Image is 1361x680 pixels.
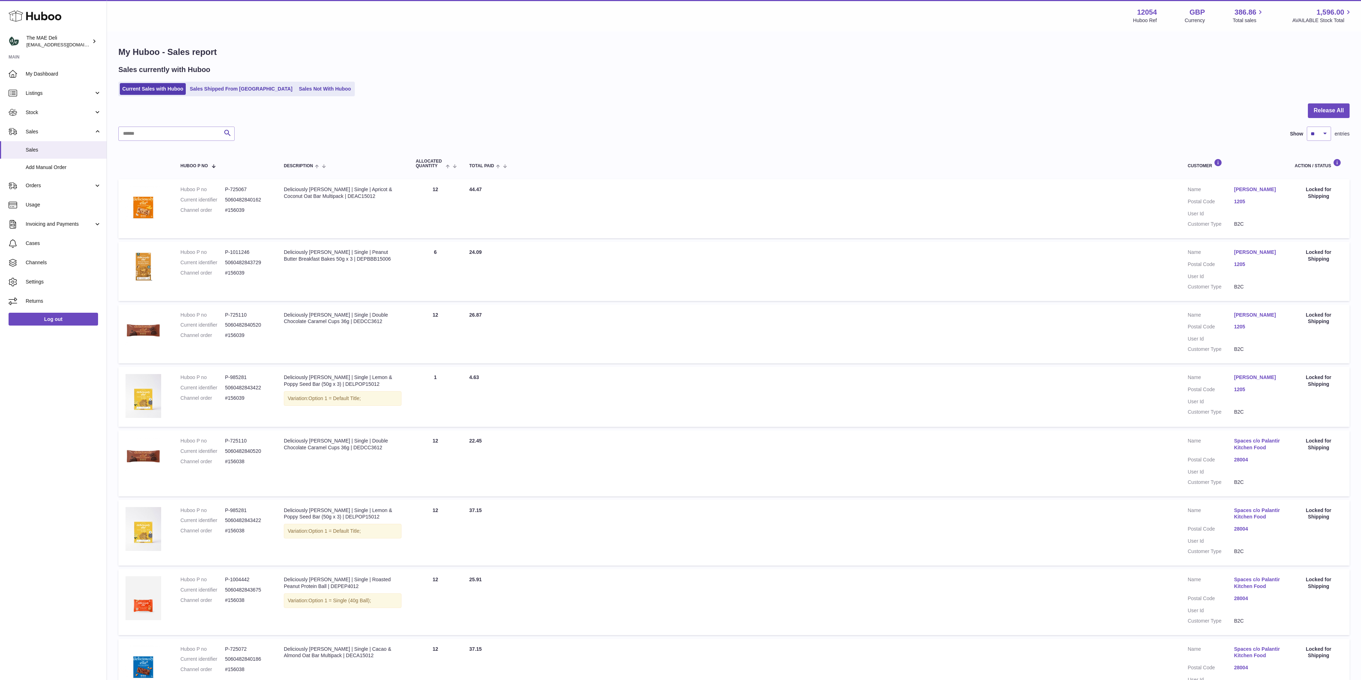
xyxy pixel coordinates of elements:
[180,666,225,673] dt: Channel order
[1234,221,1280,227] dd: B2C
[469,249,482,255] span: 24.09
[1188,526,1234,534] dt: Postal Code
[26,35,91,48] div: The MAE Deli
[180,270,225,276] dt: Channel order
[284,646,401,659] div: Deliciously [PERSON_NAME] | Single | Cacao & Almond Oat Bar Multipack | DECA15012
[180,332,225,339] dt: Channel order
[1234,7,1256,17] span: 386.86
[1188,409,1234,415] dt: Customer Type
[469,438,482,444] span: 22.45
[1188,186,1234,195] dt: Name
[1234,507,1280,521] a: Spaces c/o Palantir Kitchen Food
[1188,273,1234,280] dt: User Id
[225,384,270,391] dd: 5060482843422
[225,576,270,583] dd: P-1004442
[308,598,371,603] span: Option 1 = Single (40g Ball);
[26,42,105,47] span: [EMAIL_ADDRESS][DOMAIN_NAME]
[1234,456,1280,463] a: 28004
[9,313,98,326] a: Log out
[1188,595,1234,604] dt: Postal Code
[1234,312,1280,318] a: [PERSON_NAME]
[180,527,225,534] dt: Channel order
[1233,7,1264,24] a: 386.86 Total sales
[1290,131,1303,137] label: Show
[469,577,482,582] span: 25.91
[1295,186,1342,200] div: Locked for Shipping
[225,322,270,328] dd: 5060482840520
[284,374,401,388] div: Deliciously [PERSON_NAME] | Single | Lemon & Poppy Seed Bar (50g x 3) | DELPOP15012
[126,507,161,551] img: OatBarsWebpackshots_0015_UK_LEMONPOPPYSEEDOATBARS_PACKSHOT_72DPI.jpg
[180,322,225,328] dt: Current identifier
[1234,374,1280,381] a: [PERSON_NAME]
[225,646,270,653] dd: P-725072
[1234,249,1280,256] a: [PERSON_NAME]
[26,128,94,135] span: Sales
[1234,548,1280,555] dd: B2C
[409,179,462,238] td: 12
[1295,312,1342,325] div: Locked for Shipping
[1188,548,1234,555] dt: Customer Type
[225,666,270,673] dd: #156038
[1234,346,1280,353] dd: B2C
[284,249,401,262] div: Deliciously [PERSON_NAME] | Single | Peanut Butter Breakfast Bakes 50g x 3 | DEPBBB15006
[1188,323,1234,332] dt: Postal Code
[284,524,401,538] div: Variation:
[1188,249,1234,257] dt: Name
[126,438,161,473] img: 120541677579848.jpg
[416,159,444,168] span: ALLOCATED Quantity
[1295,249,1342,262] div: Locked for Shipping
[180,458,225,465] dt: Channel order
[225,259,270,266] dd: 5060482843729
[225,312,270,318] dd: P-725110
[284,391,401,406] div: Variation:
[180,576,225,583] dt: Huboo P no
[1185,17,1205,24] div: Currency
[126,249,161,285] img: 120541727083716.png
[180,507,225,514] dt: Huboo P no
[1295,507,1342,521] div: Locked for Shipping
[1234,526,1280,532] a: 28004
[225,507,270,514] dd: P-985281
[409,430,462,496] td: 12
[284,438,401,451] div: Deliciously [PERSON_NAME] | Single | Double Chocolate Caramel Cups 36g | DEDCC3612
[118,65,210,75] h2: Sales currently with Huboo
[284,312,401,325] div: Deliciously [PERSON_NAME] | Single | Double Chocolate Caramel Cups 36g | DEDCC3612
[1234,323,1280,330] a: 1205
[284,186,401,200] div: Deliciously [PERSON_NAME] | Single | Apricot & Coconut Oat Bar Multipack | DEAC15012
[409,305,462,364] td: 12
[284,507,401,521] div: Deliciously [PERSON_NAME] | Single | Lemon & Poppy Seed Bar (50g x 3) | DELPOP15012
[1295,438,1342,451] div: Locked for Shipping
[296,83,353,95] a: Sales Not With Huboo
[26,71,101,77] span: My Dashboard
[1234,386,1280,393] a: 1205
[1292,17,1352,24] span: AVAILABLE Stock Total
[26,164,101,171] span: Add Manual Order
[180,395,225,402] dt: Channel order
[1188,336,1234,342] dt: User Id
[1316,7,1344,17] span: 1,596.00
[1137,7,1157,17] strong: 12054
[118,46,1350,58] h1: My Huboo - Sales report
[180,597,225,604] dt: Channel order
[1188,507,1234,522] dt: Name
[180,374,225,381] dt: Huboo P no
[1188,159,1280,168] div: Customer
[26,90,94,97] span: Listings
[1234,409,1280,415] dd: B2C
[1188,221,1234,227] dt: Customer Type
[1234,438,1280,451] a: Spaces c/o Palantir Kitchen Food
[180,646,225,653] dt: Huboo P no
[9,36,19,47] img: logistics@deliciouslyella.com
[1234,618,1280,624] dd: B2C
[1234,664,1280,671] a: 28004
[180,656,225,663] dt: Current identifier
[1233,17,1264,24] span: Total sales
[180,249,225,256] dt: Huboo P no
[225,207,270,214] dd: #156039
[1188,346,1234,353] dt: Customer Type
[1133,17,1157,24] div: Huboo Ref
[1295,646,1342,659] div: Locked for Shipping
[225,249,270,256] dd: P-1011246
[1188,261,1234,270] dt: Postal Code
[1188,398,1234,405] dt: User Id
